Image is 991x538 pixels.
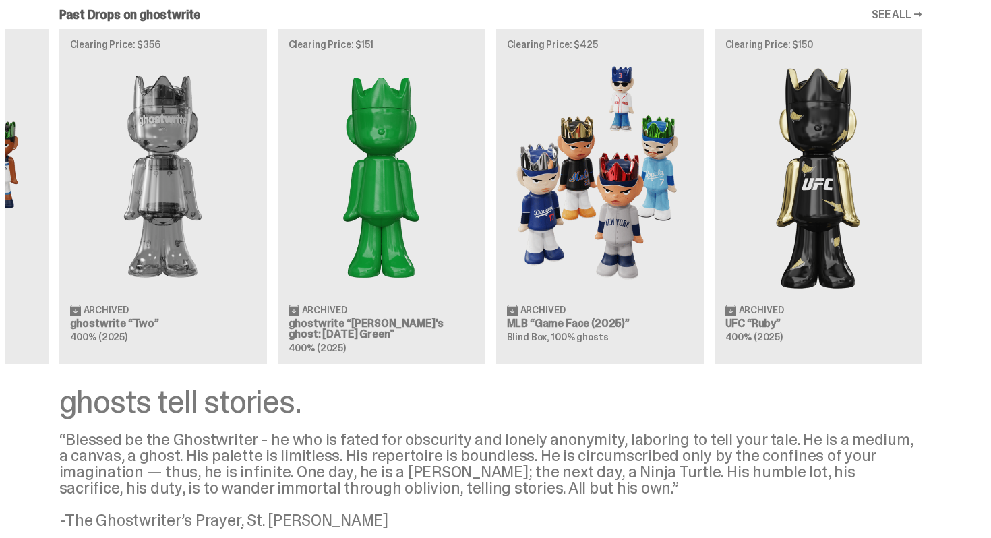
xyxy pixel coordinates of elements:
h2: Past Drops on ghostwrite [59,9,201,21]
img: Game Face (2025) [507,60,693,293]
span: 400% (2025) [725,331,783,343]
a: Clearing Price: $150 Ruby Archived [715,29,922,363]
img: Schrödinger's ghost: Sunday Green [289,60,475,293]
a: Clearing Price: $425 Game Face (2025) Archived [496,29,704,363]
p: Clearing Price: $356 [70,40,256,49]
span: Archived [84,305,129,315]
img: Ruby [725,60,911,293]
div: ghosts tell stories. [59,386,922,418]
span: 400% (2025) [289,342,346,354]
a: Clearing Price: $151 Schrödinger's ghost: Sunday Green Archived [278,29,485,363]
a: Clearing Price: $356 Two Archived [59,29,267,363]
h3: ghostwrite “Two” [70,318,256,329]
span: Blind Box, [507,331,550,343]
p: Clearing Price: $151 [289,40,475,49]
span: 400% (2025) [70,331,127,343]
h3: MLB “Game Face (2025)” [507,318,693,329]
p: Clearing Price: $425 [507,40,693,49]
p: Clearing Price: $150 [725,40,911,49]
h3: UFC “Ruby” [725,318,911,329]
span: Archived [739,305,784,315]
span: Archived [302,305,347,315]
h3: ghostwrite “[PERSON_NAME]'s ghost: [DATE] Green” [289,318,475,340]
img: Two [70,60,256,293]
a: SEE ALL → [872,9,922,20]
span: Archived [520,305,566,315]
div: “Blessed be the Ghostwriter - he who is fated for obscurity and lonely anonymity, laboring to tel... [59,431,922,529]
span: 100% ghosts [551,331,608,343]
